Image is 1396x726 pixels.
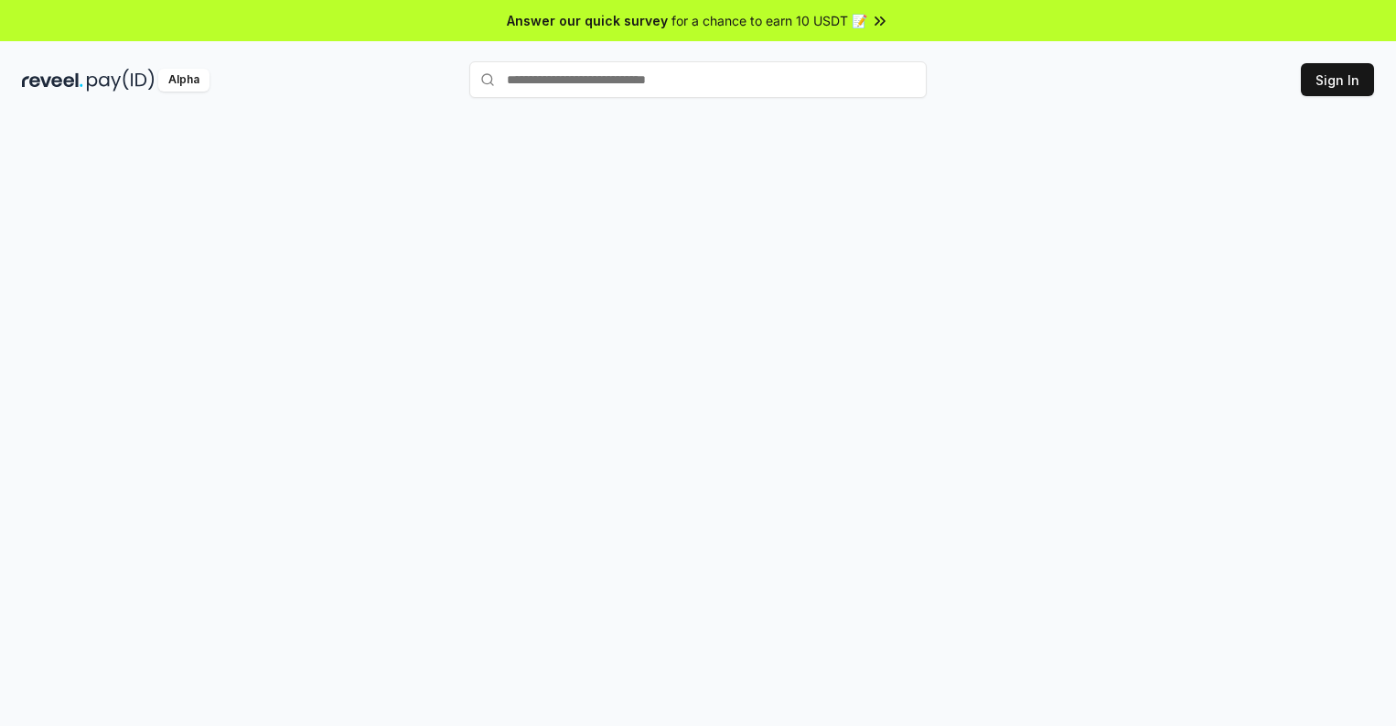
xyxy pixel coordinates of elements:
[158,69,209,92] div: Alpha
[22,69,83,92] img: reveel_dark
[1301,63,1374,96] button: Sign In
[671,11,867,30] span: for a chance to earn 10 USDT 📝
[507,11,668,30] span: Answer our quick survey
[87,69,155,92] img: pay_id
